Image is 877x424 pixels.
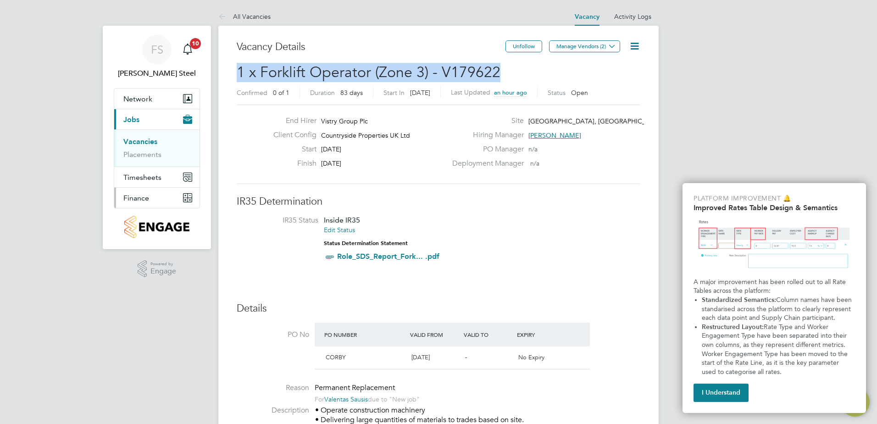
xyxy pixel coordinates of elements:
[337,252,439,261] a: Role_SDS_Report_Fork... .pdf
[114,35,200,79] a: Go to account details
[702,323,849,376] span: Rate Type and Worker Engagement Type have been separated into their own columns, as they represen...
[321,131,410,139] span: Countryside Properties UK Ltd
[324,395,368,403] a: Valentas Sausis
[218,12,271,21] a: All Vacancies
[103,26,211,249] nav: Main navigation
[123,137,157,146] a: Vacancies
[411,353,430,361] span: [DATE]
[321,117,368,125] span: Vistry Group Plc
[410,89,430,97] span: [DATE]
[315,393,420,403] div: For due to "New job"
[447,116,524,126] label: Site
[575,13,599,21] a: Vacancy
[340,89,363,97] span: 83 days
[683,183,866,413] div: Improved Rate Table Semantics
[324,226,355,234] a: Edit Status
[123,194,149,202] span: Finance
[114,216,200,238] a: Go to home page
[505,40,542,52] button: Unfollow
[548,89,566,97] label: Status
[324,216,360,224] span: Inside IR35
[518,353,544,361] span: No Expiry
[528,145,538,153] span: n/a
[321,159,341,167] span: [DATE]
[702,296,854,322] span: Column names have been standarised across the platform to clearly represent each data point and S...
[237,330,309,340] label: PO No
[528,117,664,125] span: [GEOGRAPHIC_DATA], [GEOGRAPHIC_DATA]
[461,326,515,343] div: Valid To
[515,326,568,343] div: Expiry
[324,240,408,246] strong: Status Determination Statement
[237,406,309,415] label: Description
[408,326,461,343] div: Valid From
[237,195,640,208] h3: IR35 Determination
[465,353,467,361] span: -
[266,145,316,154] label: Start
[614,12,651,21] a: Activity Logs
[322,326,408,343] div: PO Number
[571,89,588,97] span: Open
[694,216,855,274] img: Updated Rates Table Design & Semantics
[237,89,267,97] label: Confirmed
[447,145,524,154] label: PO Manager
[549,40,620,52] button: Manage Vendors (2)
[123,150,161,159] a: Placements
[151,44,163,56] span: FS
[694,278,855,296] p: A major improvement has been rolled out to all Rate Tables across the platform:
[702,296,776,304] strong: Standardized Semantics:
[150,260,176,268] span: Powered by
[266,116,316,126] label: End Hirer
[124,216,189,238] img: countryside-properties-logo-retina.png
[123,115,139,124] span: Jobs
[321,145,341,153] span: [DATE]
[447,130,524,140] label: Hiring Manager
[383,89,405,97] label: Start In
[150,268,176,275] span: Engage
[528,131,581,139] span: [PERSON_NAME]
[123,95,152,103] span: Network
[326,353,345,361] span: CORBY
[494,89,527,96] span: an hour ago
[190,38,201,49] span: 10
[266,159,316,168] label: Finish
[702,323,764,331] strong: Restructured Layout:
[237,383,309,393] label: Reason
[123,173,161,182] span: Timesheets
[694,203,855,212] h2: Improved Rates Table Design & Semantics
[246,216,318,225] label: IR35 Status
[694,194,855,203] p: Platform Improvement 🔔
[451,88,490,96] label: Last Updated
[447,159,524,168] label: Deployment Manager
[310,89,335,97] label: Duration
[114,68,200,79] span: Flynn Steel
[237,302,640,315] h3: Details
[237,63,500,81] span: 1 x Forklift Operator (Zone 3) - V179622
[694,384,749,402] button: I Understand
[266,130,316,140] label: Client Config
[237,40,505,54] h3: Vacancy Details
[273,89,289,97] span: 0 of 1
[315,383,395,392] span: Permanent Replacement
[530,159,539,167] span: n/a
